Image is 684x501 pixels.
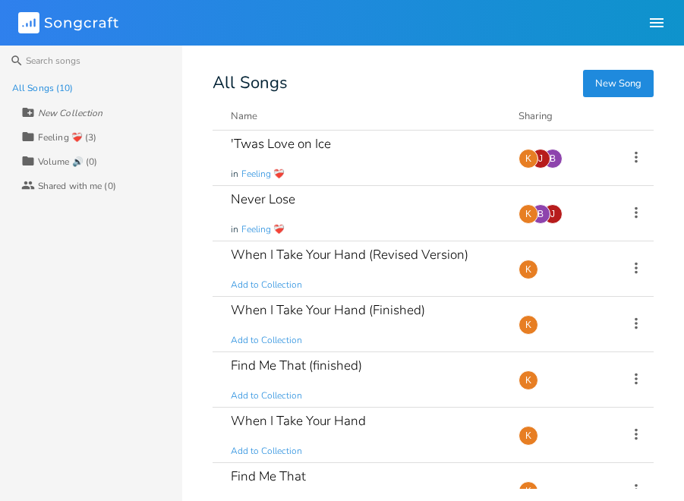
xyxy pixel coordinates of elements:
div: jacobykv24 [531,149,550,169]
span: Add to Collection [231,445,302,458]
div: Never Lose [231,193,295,206]
div: kenleyknotes [519,315,538,335]
div: Sharing [519,109,610,124]
div: kenleyknotes [519,481,538,501]
div: Name [231,109,257,123]
div: New Collection [38,109,102,118]
span: in [231,168,238,181]
span: Feeling ❤️‍🩹 [241,168,285,181]
div: jacobykv24 [543,204,563,224]
button: New Song [583,70,654,97]
div: Find Me That (finished) [231,359,362,372]
div: benwurtzphoto [543,149,563,169]
span: Feeling ❤️‍🩹 [241,223,285,236]
div: All Songs (10) [12,83,73,93]
div: Find Me That [231,470,306,483]
div: Volume 🔊 (0) [38,157,97,166]
span: in [231,223,238,236]
div: benwurtzphoto [531,204,550,224]
div: 'Twas Love on Ice [231,137,331,150]
span: Add to Collection [231,389,302,402]
div: When I Take Your Hand (Finished) [231,304,425,317]
span: Add to Collection [231,279,302,291]
div: Shared with me (0) [38,181,116,191]
div: When I Take Your Hand (Revised Version) [231,248,468,261]
div: All Songs [213,76,654,90]
div: When I Take Your Hand [231,414,366,427]
div: Feeling ❤️‍🩹 (3) [38,133,96,142]
span: Add to Collection [231,334,302,347]
button: Name [231,109,500,124]
div: kenleyknotes [519,426,538,446]
div: kenleyknotes [519,370,538,390]
div: kenleyknotes [519,204,538,224]
div: kenleyknotes [519,149,538,169]
div: kenleyknotes [519,260,538,279]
